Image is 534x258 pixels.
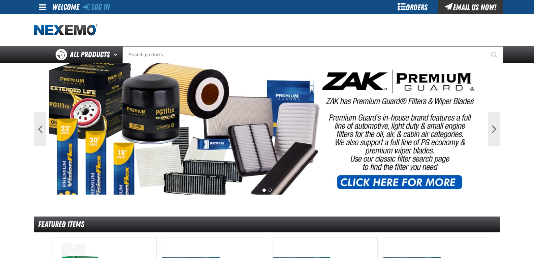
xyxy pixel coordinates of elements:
img: PG Filters & Wipers [49,63,485,195]
div: Featured Items [34,217,500,232]
img: Nexemo logo [34,24,98,36]
input: Search [122,46,503,63]
button: 1 of 2 [262,189,266,192]
button: 2 of 2 [269,189,272,192]
button: Start Searching [486,46,503,63]
span: All Products [70,49,110,61]
button: Previous [34,112,46,146]
button: Next [488,112,500,146]
button: Open All Products pages [111,46,122,63]
a: Log In [83,2,110,12]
